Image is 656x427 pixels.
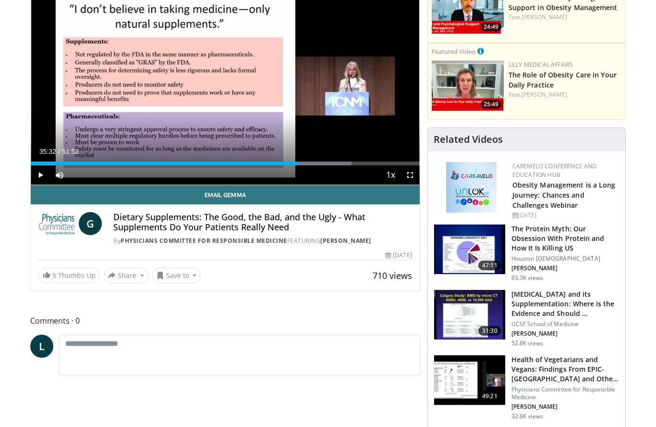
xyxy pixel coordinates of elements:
p: [PERSON_NAME] [511,403,620,411]
span: 49:21 [478,392,501,402]
span: / [58,148,60,156]
span: 35:32 [39,148,56,156]
h4: Dietary Supplements: The Good, the Bad, and the Ugly - What Supplements Do Your Patients Really Need [113,213,412,233]
a: Obesity Management is a Long Journey: Chances and Challenges Webinar [512,181,616,210]
div: Feat. [509,91,621,100]
p: UCSF School of Medicine [511,321,620,328]
div: [DATE] [512,212,618,220]
img: b7b8b05e-5021-418b-a89a-60a270e7cf82.150x105_q85_crop-smart_upscale.jpg [434,225,505,275]
p: 32.8K views [511,413,543,421]
a: Physicians Committee for Responsible Medicine [121,237,287,245]
a: 49:21 Health of Vegetarians and Vegans: Findings From EPIC-[GEOGRAPHIC_DATA] and Othe… Physicians... [434,355,620,421]
button: Playback Rate [381,166,401,185]
span: Comments 0 [30,315,420,327]
img: 606f2b51-b844-428b-aa21-8c0c72d5a896.150x105_q85_crop-smart_upscale.jpg [434,356,505,406]
a: [PERSON_NAME] [320,237,371,245]
a: The Role of Obesity Care in Your Daily Practice [509,71,617,90]
h4: Related Videos [434,134,503,146]
small: Featured Video [432,48,475,56]
a: Email Gemma [31,186,420,205]
p: Houston [DEMOGRAPHIC_DATA] [511,255,620,263]
p: Physicians Committee for Responsible Medicine [511,386,620,402]
a: L [30,335,53,358]
button: Share [104,268,148,284]
a: 31:30 [MEDICAL_DATA] and its Supplementation: Where is the Evidence and Should … UCSF School of M... [434,290,620,348]
div: By FEATURING [113,237,412,246]
h3: [MEDICAL_DATA] and its Supplementation: Where is the Evidence and Should … [511,290,620,319]
span: 710 views [373,270,412,282]
a: [PERSON_NAME] [522,13,567,22]
h3: The Protein Myth: Our Obsession With Protein and How It Is Killing US [511,225,620,253]
span: 51:52 [62,148,79,156]
a: 25:49 [432,61,504,112]
a: 5 Thumbs Up [38,268,100,283]
h3: Health of Vegetarians and Vegans: Findings From EPIC-[GEOGRAPHIC_DATA] and Othe… [511,355,620,384]
span: 25:49 [481,100,501,109]
img: 4bb25b40-905e-443e-8e37-83f056f6e86e.150x105_q85_crop-smart_upscale.jpg [434,290,505,340]
a: Lilly Medical Affairs [509,61,573,69]
button: Save to [152,268,201,284]
button: Play [31,166,50,185]
button: Fullscreen [401,166,420,185]
img: 45df64a9-a6de-482c-8a90-ada250f7980c.png.150x105_q85_autocrop_double_scale_upscale_version-0.2.jpg [446,163,497,213]
a: [PERSON_NAME] [522,91,567,99]
span: 5 [52,271,56,280]
div: Feat. [509,13,621,22]
span: 31:30 [478,327,501,336]
img: e1208b6b-349f-4914-9dd7-f97803bdbf1d.png.150x105_q85_crop-smart_upscale.png [432,61,504,112]
button: Mute [50,166,69,185]
p: [PERSON_NAME] [511,330,620,338]
div: [DATE] [386,251,412,260]
a: CaReMeLO Conference and Education Hub [512,163,597,179]
a: G [79,213,102,236]
span: 47:11 [478,261,501,271]
a: 47:11 The Protein Myth: Our Obsession With Protein and How It Is Killing US Houston [DEMOGRAPHIC_... [434,225,620,282]
img: Physicians Committee for Responsible Medicine [38,213,75,236]
p: 93.3K views [511,275,543,282]
p: [PERSON_NAME] [511,265,620,273]
p: 52.8K views [511,340,543,348]
span: 24:49 [481,23,501,32]
div: Progress Bar [31,162,420,166]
